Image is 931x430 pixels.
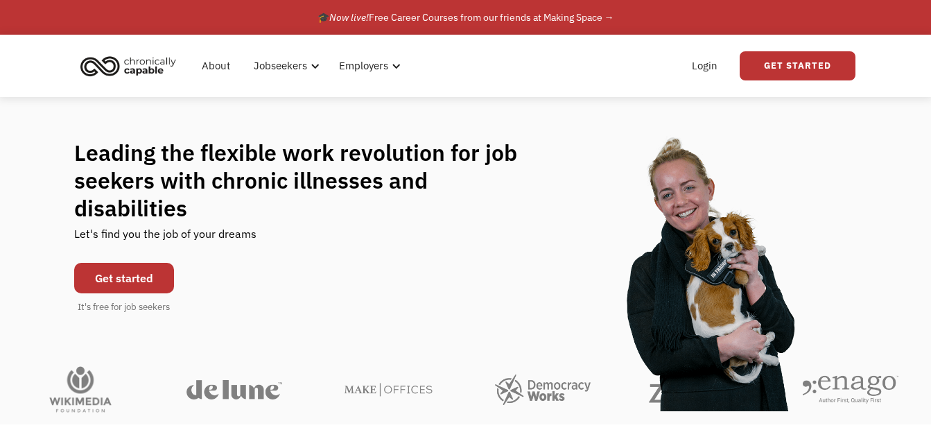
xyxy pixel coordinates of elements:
a: About [193,44,238,88]
em: Now live! [329,11,369,24]
a: Get Started [740,51,855,80]
div: Employers [339,58,388,74]
a: Login [684,44,726,88]
h1: Leading the flexible work revolution for job seekers with chronic illnesses and disabilities [74,139,544,222]
div: Let's find you the job of your dreams [74,222,256,256]
div: Employers [331,44,405,88]
div: It's free for job seekers [78,300,170,314]
div: 🎓 Free Career Courses from our friends at Making Space → [317,9,614,26]
div: Jobseekers [245,44,324,88]
img: Chronically Capable logo [76,51,180,81]
div: Jobseekers [254,58,307,74]
a: home [76,51,186,81]
a: Get started [74,263,174,293]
